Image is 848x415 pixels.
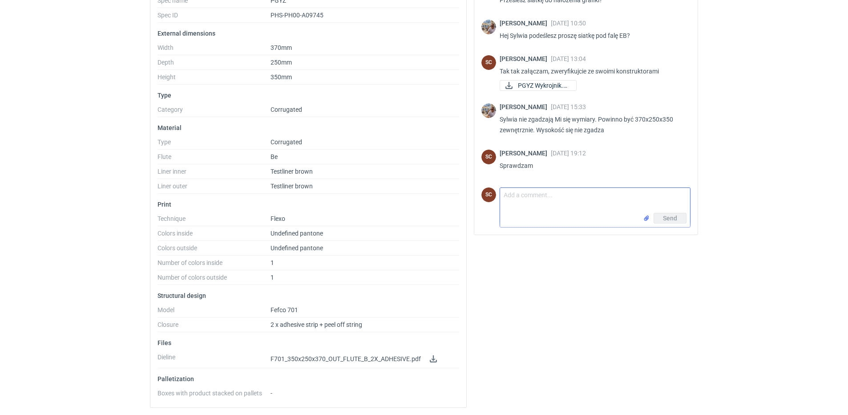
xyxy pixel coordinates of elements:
img: Michał Palasek [481,20,496,34]
dt: Technique [157,215,271,226]
dt: Width [157,44,271,55]
span: Testliner brown [271,168,313,175]
span: 350mm [271,73,292,81]
dt: Boxes with product stacked on pallets [157,390,271,400]
span: 2 x adhesive strip + peel off string [271,321,362,328]
dt: Type [157,138,271,150]
span: [DATE] 13:04 [551,55,586,62]
p: Structural design [157,292,459,299]
p: Print [157,201,459,208]
dt: Liner inner [157,168,271,179]
p: Sylwia nie zgadzają Mi się wymiary. Powinno być 370x250x350 zewnętrznie. Wysokość się nie zgadza [500,114,683,135]
span: - [271,390,272,397]
dt: Number of colors inside [157,259,271,270]
dt: Number of colors outside [157,274,271,285]
dt: Colors inside [157,230,271,241]
p: Hej Sylwia podeślesz proszę siatkę pod falę EB? [500,30,683,41]
dt: Spec ID [157,12,271,23]
img: Michał Palasek [481,103,496,118]
span: [DATE] 15:33 [551,103,586,110]
span: Corrugated [271,106,302,113]
span: [PERSON_NAME] [500,150,551,157]
p: Sprawdzam [500,160,683,171]
span: Undefined pantone [271,244,323,252]
span: [DATE] 19:12 [551,150,586,157]
p: Palletization [157,375,459,382]
dt: Category [157,106,271,117]
span: Corrugated [271,138,302,146]
a: PGYZ Wykrojnik.pdf [500,80,577,91]
p: External dimensions [157,30,459,37]
span: [PERSON_NAME] [500,20,551,27]
div: Sylwia Cichórz [481,150,496,164]
dt: Closure [157,321,271,332]
dt: Model [157,306,271,317]
figcaption: SC [481,150,496,164]
span: 250mm [271,59,292,66]
span: Undefined pantone [271,230,323,237]
p: Tak tak załączam, zweryfikujcie ze swoimi konstruktorami [500,66,683,77]
span: F701_350x250x370_OUT_FLUTE_B_2X_ADHESIVE.pdf [271,355,421,362]
p: Files [157,339,459,346]
span: Fefco 701 [271,306,298,313]
span: Be [271,153,278,160]
div: Sylwia Cichórz [481,187,496,202]
span: 1 [271,274,274,281]
span: PGYZ Wykrojnik.pdf [518,81,569,90]
span: [PERSON_NAME] [500,55,551,62]
dt: Colors outside [157,244,271,256]
span: 1 [271,259,274,266]
p: Type [157,92,459,99]
dt: Height [157,73,271,85]
dt: Flute [157,153,271,164]
span: Testliner brown [271,183,313,190]
button: Send [654,213,686,224]
div: Sylwia Cichórz [481,55,496,70]
dt: Dieline [157,354,271,368]
figcaption: SC [481,187,496,202]
span: [DATE] 10:50 [551,20,586,27]
figcaption: SC [481,55,496,70]
p: Material [157,124,459,131]
span: Flexo [271,215,285,222]
span: PHS-PH00-A09745 [271,12,323,19]
dt: Liner outer [157,183,271,194]
span: [PERSON_NAME] [500,103,551,110]
dt: Depth [157,59,271,70]
span: 370mm [271,44,292,51]
span: Send [663,215,677,221]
